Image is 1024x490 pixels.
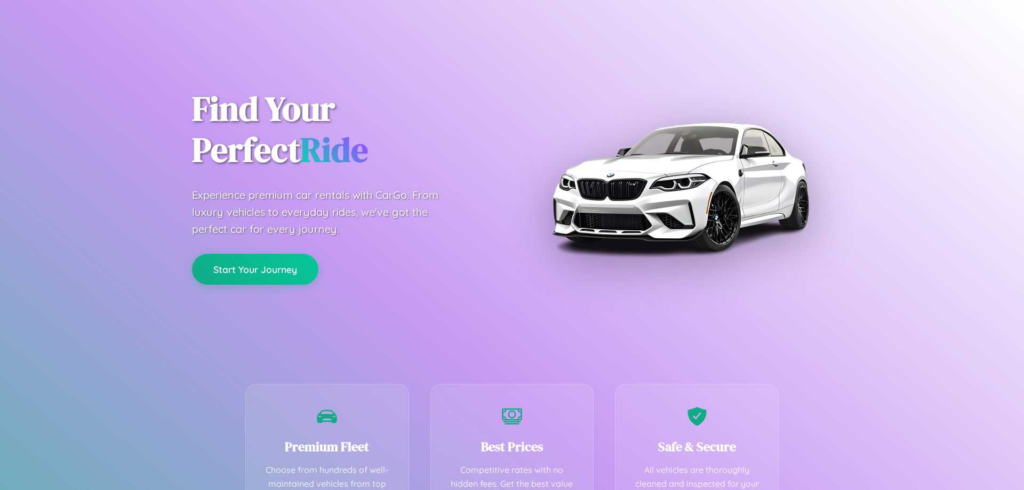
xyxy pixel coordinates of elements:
[192,89,496,171] h1: Find Your Perfect
[192,187,459,238] p: Experience premium car rentals with CarGo. From luxury vehicles to everyday rides, we've got the ...
[447,438,578,455] h3: Best Prices
[192,254,318,285] button: Start Your Journey
[300,126,368,173] span: Ride
[262,438,393,455] h3: Premium Fleet
[547,53,813,320] img: Premium BMW car rental vehicle
[631,438,762,455] h3: Safe & Secure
